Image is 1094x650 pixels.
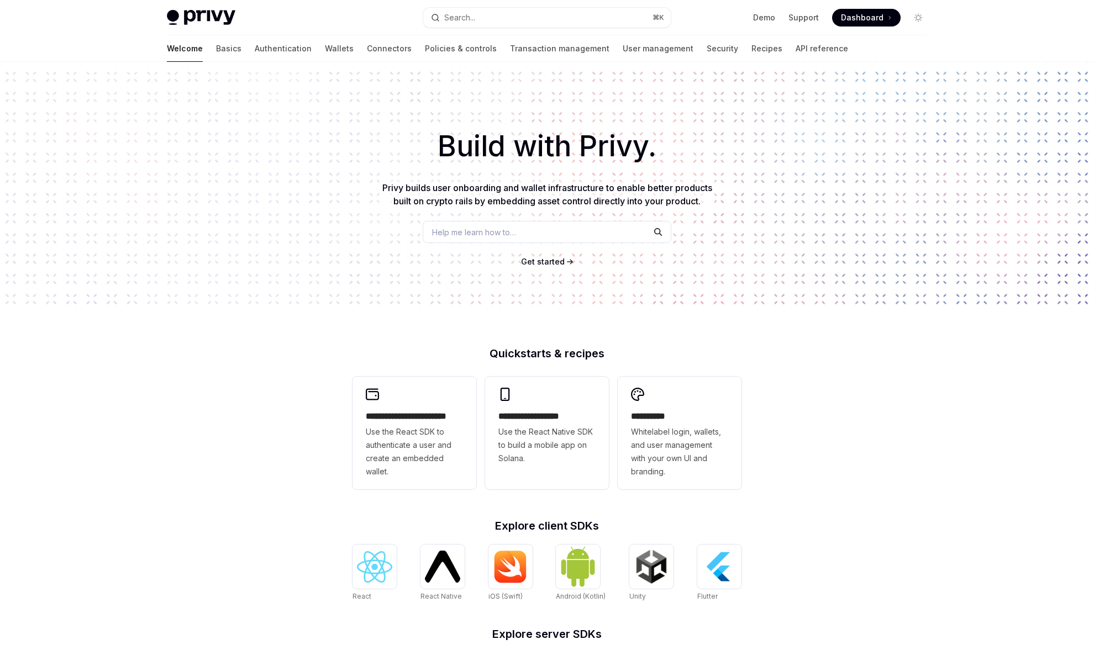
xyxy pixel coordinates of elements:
span: Privy builds user onboarding and wallet infrastructure to enable better products built on crypto ... [382,182,712,207]
a: Authentication [255,35,312,62]
a: User management [623,35,693,62]
a: Android (Kotlin)Android (Kotlin) [556,545,606,602]
a: Connectors [367,35,412,62]
img: light logo [167,10,235,25]
span: Use the React Native SDK to build a mobile app on Solana. [498,425,596,465]
a: Policies & controls [425,35,497,62]
h1: Build with Privy. [18,125,1076,168]
button: Search...⌘K [423,8,671,28]
img: Android (Kotlin) [560,546,596,587]
a: FlutterFlutter [697,545,741,602]
span: iOS (Swift) [488,592,523,600]
span: Flutter [697,592,718,600]
a: Basics [216,35,241,62]
a: UnityUnity [629,545,674,602]
a: iOS (Swift)iOS (Swift) [488,545,533,602]
a: **** **** **** ***Use the React Native SDK to build a mobile app on Solana. [485,377,609,489]
span: Unity [629,592,646,600]
img: React Native [425,551,460,582]
a: Transaction management [510,35,609,62]
a: Wallets [325,35,354,62]
span: Help me learn how to… [432,226,516,238]
a: Dashboard [832,9,901,27]
a: API reference [796,35,848,62]
img: Unity [634,549,669,584]
a: Support [788,12,819,23]
a: Get started [521,256,565,267]
a: Security [707,35,738,62]
span: Android (Kotlin) [556,592,606,600]
div: Search... [444,11,475,24]
img: iOS (Swift) [493,550,528,583]
a: React NativeReact Native [420,545,465,602]
span: React [353,592,371,600]
span: Dashboard [841,12,883,23]
a: Demo [753,12,775,23]
span: Whitelabel login, wallets, and user management with your own UI and branding. [631,425,728,478]
a: Recipes [751,35,782,62]
button: Toggle dark mode [909,9,927,27]
span: Get started [521,257,565,266]
h2: Explore client SDKs [353,520,741,531]
span: Use the React SDK to authenticate a user and create an embedded wallet. [366,425,463,478]
img: React [357,551,392,583]
span: React Native [420,592,462,600]
a: ReactReact [353,545,397,602]
a: Welcome [167,35,203,62]
h2: Quickstarts & recipes [353,348,741,359]
h2: Explore server SDKs [353,628,741,640]
a: **** *****Whitelabel login, wallets, and user management with your own UI and branding. [618,377,741,489]
span: ⌘ K [653,13,664,22]
img: Flutter [702,549,737,584]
